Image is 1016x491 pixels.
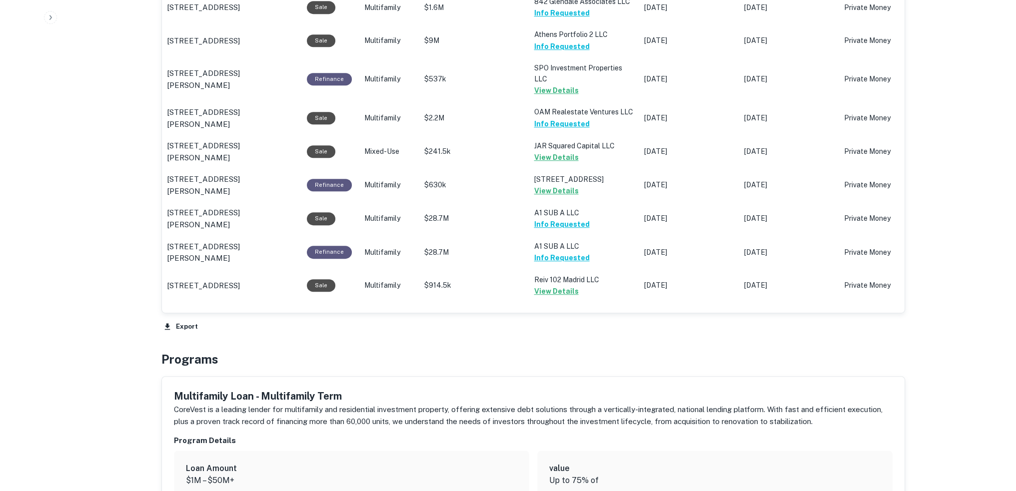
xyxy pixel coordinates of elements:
button: Info Requested [534,118,590,130]
p: $2.2M [424,113,524,123]
p: Private Money [844,247,924,258]
div: Sale [307,279,335,292]
a: [STREET_ADDRESS][PERSON_NAME] [167,67,297,91]
p: Multifamily [364,180,414,190]
p: Private Money [844,280,924,291]
a: [STREET_ADDRESS] [167,1,297,13]
p: A1 SUB A LLC [534,241,634,252]
p: [DATE] [744,35,834,46]
p: SPO Investment Properties LLC [534,62,634,84]
p: [DATE] [644,35,734,46]
a: [STREET_ADDRESS][PERSON_NAME] [167,241,297,264]
button: Info Requested [534,252,590,264]
p: Private Money [844,74,924,84]
p: $630k [424,180,524,190]
p: Private Money [844,35,924,46]
div: Sale [307,112,335,124]
p: [DATE] [644,280,734,291]
div: This loan purpose was for refinancing [307,179,352,191]
p: Multifamily [364,280,414,291]
p: Multifamily [364,74,414,84]
div: Sale [307,34,335,47]
div: Sale [307,1,335,13]
a: [STREET_ADDRESS][PERSON_NAME] [167,106,297,130]
p: [DATE] [744,180,834,190]
p: [STREET_ADDRESS] [534,174,634,185]
button: View Details [534,151,579,163]
h4: Programs [161,350,218,368]
p: Multifamily [364,113,414,123]
p: [DATE] [744,213,834,224]
p: [DATE] [644,247,734,258]
div: Sale [307,145,335,158]
p: [DATE] [744,113,834,123]
button: Export [161,319,200,334]
h6: Loan Amount [186,463,517,475]
p: $28.7M [424,247,524,258]
p: $28.7M [424,213,524,224]
a: [STREET_ADDRESS][PERSON_NAME] [167,173,297,197]
p: Multifamily [364,213,414,224]
p: CoreVest is a leading lender for multifamily and residential investment property, offering extens... [174,404,893,427]
button: Info Requested [534,40,590,52]
p: Multifamily [364,35,414,46]
div: Sale [307,212,335,225]
p: Private Money [844,146,924,157]
button: View Details [534,285,579,297]
a: [STREET_ADDRESS] [167,35,297,47]
p: Private Money [844,180,924,190]
p: [DATE] [744,280,834,291]
p: [DATE] [744,146,834,157]
p: [DATE] [744,74,834,84]
h5: Multifamily Loan - Multifamily Term [174,389,893,404]
p: Private Money [844,2,924,13]
p: $537k [424,74,524,84]
p: Private Money [844,113,924,123]
h6: Program Details [174,435,893,447]
p: $1.6M [424,2,524,13]
p: Private Money [844,213,924,224]
button: Info Requested [534,218,590,230]
p: [STREET_ADDRESS] [167,35,240,47]
p: $9M [424,35,524,46]
p: [DATE] [744,247,834,258]
p: [DATE] [644,213,734,224]
p: [DATE] [644,74,734,84]
p: [DATE] [644,113,734,123]
p: Mixed-Use [364,146,414,157]
p: Multifamily [364,247,414,258]
button: View Details [534,84,579,96]
div: This loan purpose was for refinancing [307,246,352,258]
p: OAM Realestate Ventures LLC [534,106,634,117]
p: Reiv 102 Madrid LLC [534,274,634,285]
p: $241.5k [424,146,524,157]
p: Up to 75% of [549,475,881,487]
button: Info Requested [534,7,590,19]
p: $1M – $50M+ [186,475,517,487]
p: [DATE] [644,146,734,157]
button: View Details [534,185,579,197]
iframe: Chat Widget [966,411,1016,459]
p: Athens Portfolio 2 LLC [534,29,634,40]
p: [STREET_ADDRESS] [167,280,240,292]
p: [DATE] [644,2,734,13]
p: [DATE] [644,180,734,190]
p: [STREET_ADDRESS] [167,1,240,13]
p: $914.5k [424,280,524,291]
p: Multifamily [364,2,414,13]
h6: value [549,463,881,475]
a: [STREET_ADDRESS][PERSON_NAME] [167,207,297,230]
p: JAR Squared Capital LLC [534,140,634,151]
div: This loan purpose was for refinancing [307,73,352,85]
a: [STREET_ADDRESS][PERSON_NAME] [167,140,297,163]
p: [DATE] [744,2,834,13]
a: [STREET_ADDRESS] [167,280,297,292]
p: A1 SUB A LLC [534,207,634,218]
